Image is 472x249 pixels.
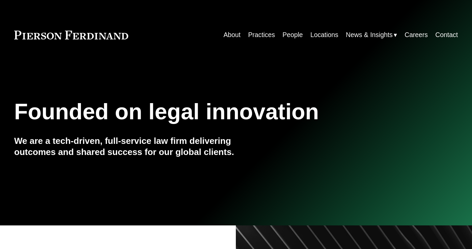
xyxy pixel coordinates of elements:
a: Careers [405,29,428,42]
h4: We are a tech-driven, full-service law firm delivering outcomes and shared success for our global... [14,135,236,158]
h1: Founded on legal innovation [14,99,384,125]
a: Locations [310,29,338,42]
span: News & Insights [346,29,393,41]
a: About [223,29,241,42]
a: People [282,29,303,42]
a: Contact [435,29,458,42]
a: Practices [248,29,275,42]
a: folder dropdown [346,29,397,42]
